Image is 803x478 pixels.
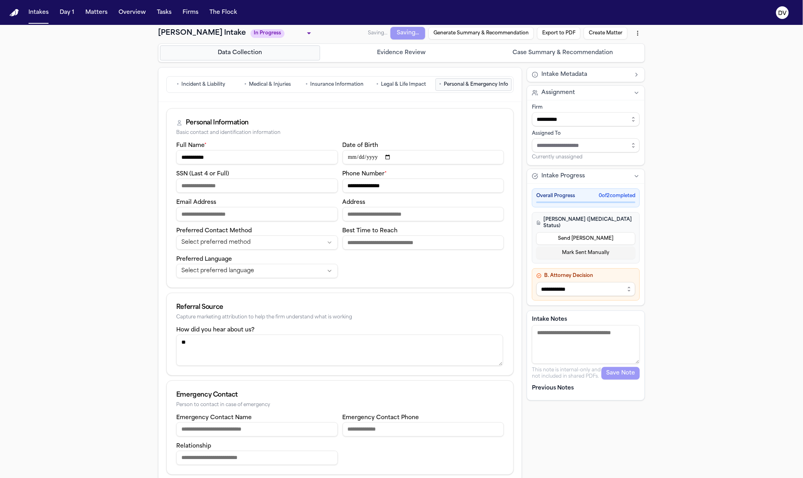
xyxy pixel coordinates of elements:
button: Send [PERSON_NAME] [536,232,635,245]
input: Emergency contact relationship [176,451,338,465]
textarea: Intake notes [532,325,640,364]
span: Currently unassigned [532,154,582,160]
label: Full Name [176,143,207,149]
button: Go to Personal & Emergency Info [435,78,512,91]
label: Intake Notes [532,316,640,324]
input: Emergency contact name [176,422,338,437]
span: • [377,81,379,88]
span: Legal & Life Impact [381,81,426,88]
button: Go to Evidence Review step [322,45,482,60]
span: • [305,81,308,88]
button: Intakes [25,6,52,20]
span: • [245,81,247,88]
span: In Progress [251,29,285,38]
button: Go to Incident & Liability [168,78,234,91]
input: SSN [176,179,338,193]
span: Intake Metadata [541,71,587,79]
label: Address [343,199,366,205]
label: Best Time to Reach [343,228,398,234]
span: • [177,81,179,88]
div: Update intake status [251,28,314,39]
p: Previous Notes [532,384,640,392]
div: Person to contact in case of emergency [176,402,504,408]
button: Generate Summary & Recommendation [428,27,534,40]
input: Best time to reach [343,235,504,250]
button: Assignment [527,86,645,100]
h4: [PERSON_NAME] ([MEDICAL_DATA] Status) [536,216,635,229]
input: Address [343,207,504,221]
button: Firms [179,6,202,20]
button: Intake Metadata [527,68,645,82]
button: Export to PDF [537,27,581,40]
div: Firm [532,104,640,111]
button: More actions [631,26,645,40]
button: Mark Sent Manually [536,247,635,259]
input: Emergency contact phone [343,422,504,437]
input: Date of birth [343,150,504,164]
span: 0 of 2 completed [599,193,635,199]
input: Select firm [532,112,640,126]
div: Emergency Contact [176,390,504,400]
h4: B. Attorney Decision [536,273,635,279]
nav: Intake steps [160,45,643,60]
div: Basic contact and identification information [176,130,504,136]
input: Phone number [343,179,504,193]
button: Go to Insurance Information [302,78,367,91]
button: Go to Legal & Life Impact [369,78,434,91]
button: Overview [115,6,149,20]
span: Intake Progress [541,172,585,180]
img: Finch Logo [9,9,19,17]
label: Phone Number [343,171,387,177]
h1: [PERSON_NAME] Intake [158,28,246,39]
label: Emergency Contact Name [176,415,252,421]
div: Capture marketing attribution to help the firm understand what is working [176,314,504,320]
button: Matters [82,6,111,20]
span: • [439,81,441,88]
button: Go to Case Summary & Recommendation step [483,45,643,60]
span: Medical & Injuries [249,81,291,88]
label: Preferred Language [176,256,232,262]
div: Personal Information [186,118,249,128]
button: Go to Data Collection step [160,45,320,60]
div: Referral Source [176,303,504,312]
span: Overall Progress [536,193,575,199]
input: Email address [176,207,338,221]
button: Tasks [154,6,175,20]
span: Assignment [541,89,575,97]
button: Intake Progress [527,169,645,183]
label: Preferred Contact Method [176,228,252,234]
div: Assigned To [532,130,640,137]
label: How did you hear about us? [176,327,254,333]
label: Relationship [176,443,211,449]
input: Full name [176,150,338,164]
span: Incident & Liability [181,81,225,88]
button: Create Matter [584,27,628,40]
label: Date of Birth [343,143,379,149]
span: Saving… [368,31,387,36]
a: Home [9,9,19,17]
input: Assign to staff member [532,138,640,152]
label: Emergency Contact Phone [343,415,419,421]
span: Personal & Emergency Info [444,81,508,88]
button: The Flock [206,6,240,20]
button: Day 1 [57,6,77,20]
button: Go to Medical & Injuries [235,78,300,91]
label: SSN (Last 4 or Full) [176,171,229,177]
p: This note is internal-only and not included in shared PDFs. [532,367,601,380]
span: Insurance Information [310,81,364,88]
label: Email Address [176,199,216,205]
